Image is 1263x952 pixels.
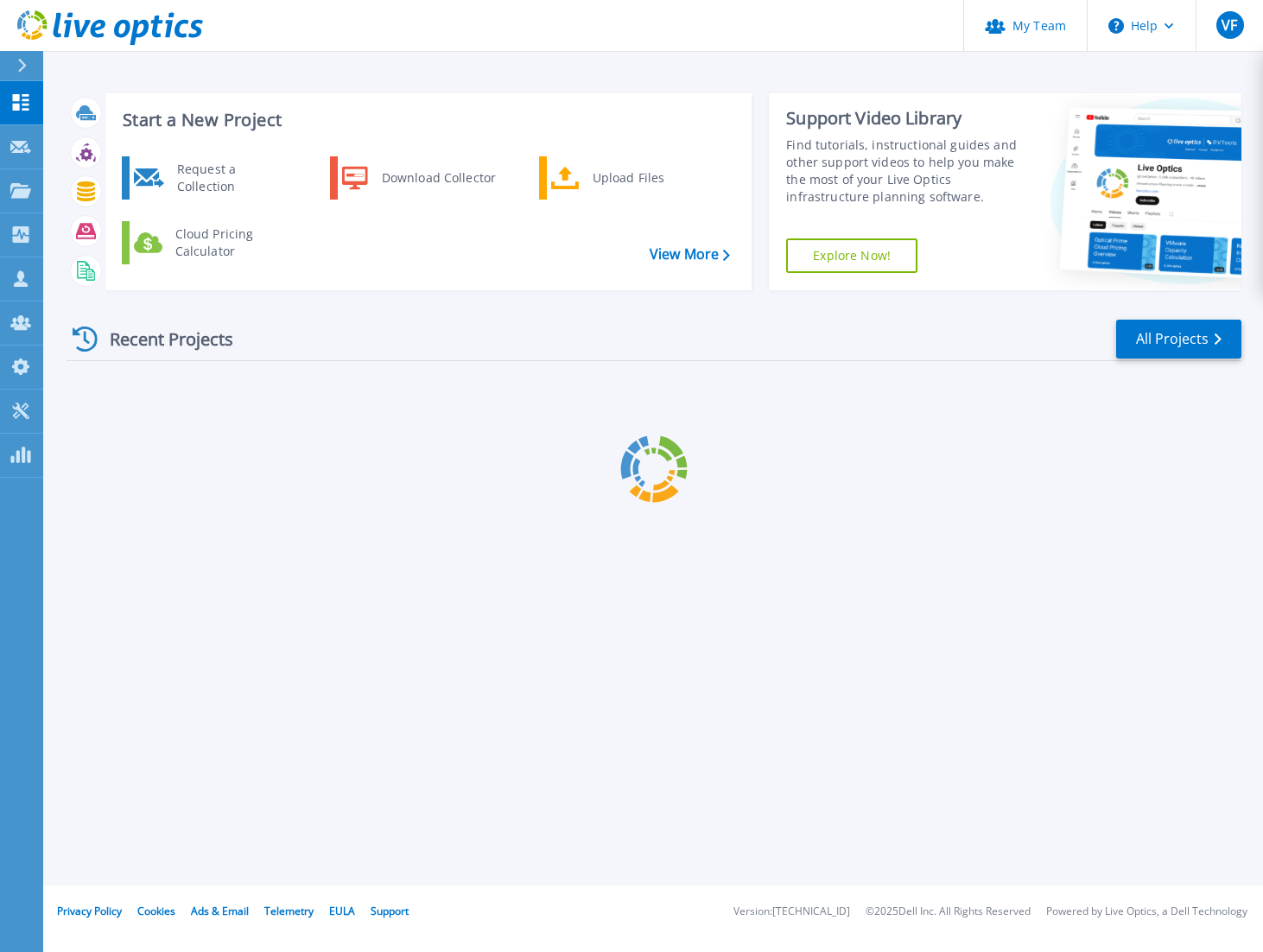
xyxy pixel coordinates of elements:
[167,225,295,260] div: Cloud Pricing Calculator
[371,904,409,918] a: Support
[329,904,355,918] a: EULA
[122,156,299,200] a: Request a Collection
[584,161,712,195] div: Upload Files
[539,156,716,200] a: Upload Files
[1046,906,1247,917] li: Powered by Live Optics, a Dell Technology
[786,136,1023,206] div: Find tutorials, instructional guides and other support videos to help you make the most of your L...
[866,906,1031,917] li: © 2025 Dell Inc. All Rights Reserved
[1116,320,1241,359] a: All Projects
[733,906,850,917] li: Version: [TECHNICAL_ID]
[373,161,504,195] div: Download Collector
[168,161,295,195] div: Request a Collection
[786,107,1023,130] div: Support Video Library
[137,904,175,918] a: Cookies
[57,904,122,918] a: Privacy Policy
[1222,18,1237,32] span: VF
[67,318,257,360] div: Recent Projects
[264,904,314,918] a: Telemetry
[330,156,507,200] a: Download Collector
[191,904,249,918] a: Ads & Email
[123,111,729,130] h3: Start a New Project
[122,221,299,264] a: Cloud Pricing Calculator
[786,238,917,273] a: Explore Now!
[650,246,730,263] a: View More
